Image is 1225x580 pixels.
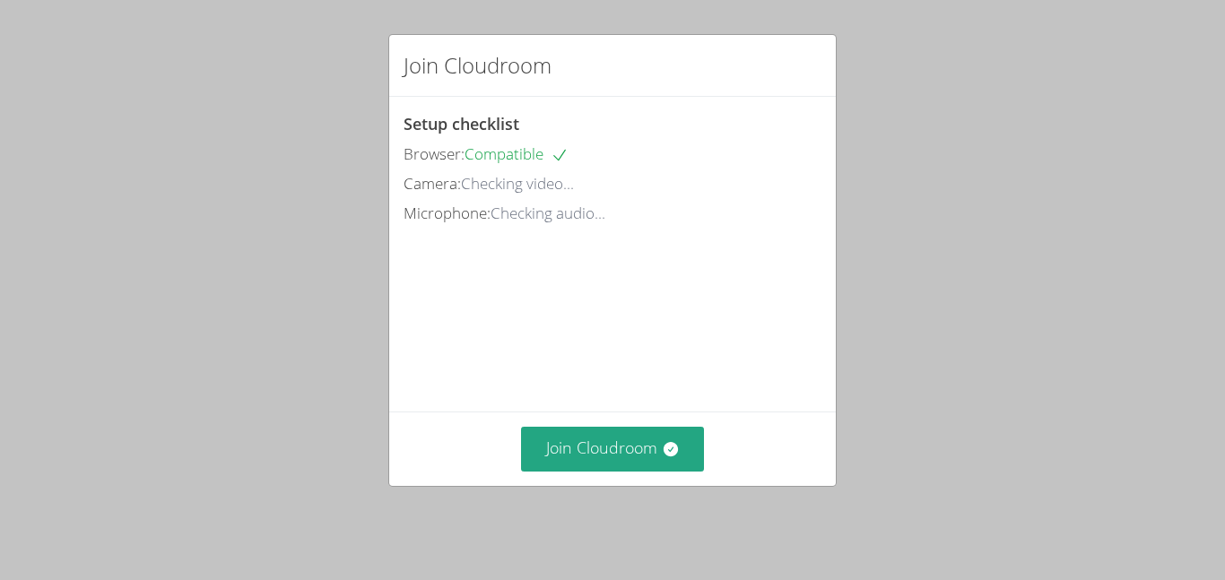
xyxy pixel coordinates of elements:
[404,143,465,164] span: Browser:
[491,203,605,223] span: Checking audio...
[521,427,705,471] button: Join Cloudroom
[465,143,569,164] span: Compatible
[404,113,519,134] span: Setup checklist
[404,173,461,194] span: Camera:
[404,203,491,223] span: Microphone:
[461,173,574,194] span: Checking video...
[404,49,552,82] h2: Join Cloudroom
